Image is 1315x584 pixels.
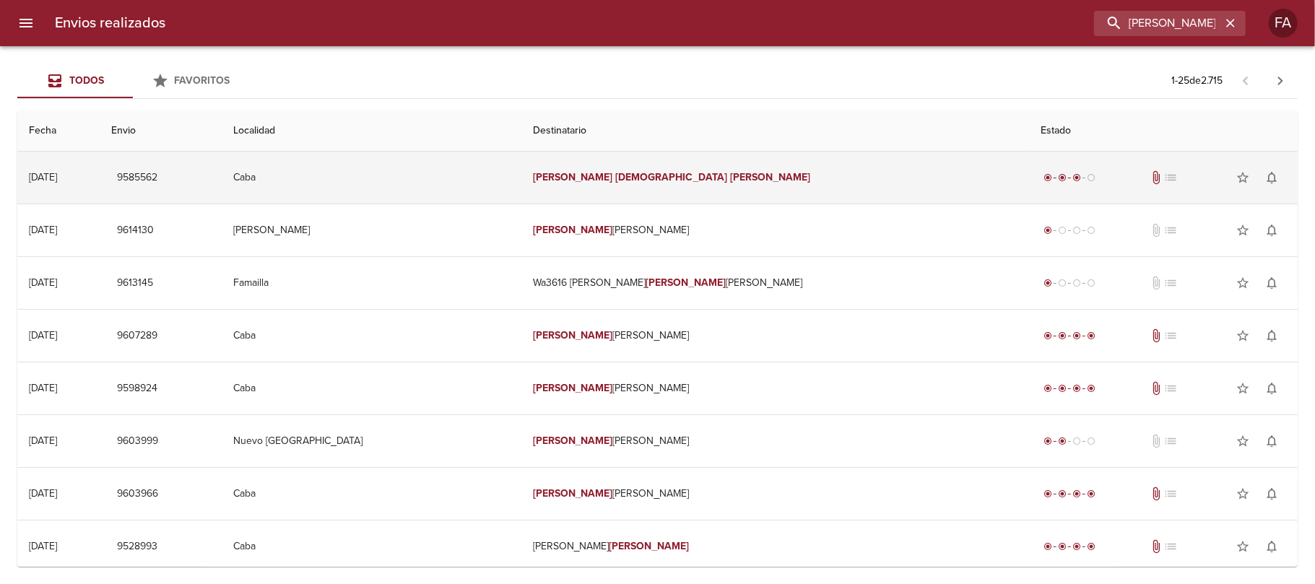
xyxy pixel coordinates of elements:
[1041,434,1098,448] div: Despachado
[1072,437,1081,445] span: radio_button_unchecked
[1043,489,1052,498] span: radio_button_checked
[533,382,613,394] em: [PERSON_NAME]
[1236,434,1250,448] span: star_border
[1264,223,1279,237] span: notifications_none
[1072,331,1081,340] span: radio_button_checked
[117,169,157,187] span: 9585562
[1257,163,1286,192] button: Activar notificaciones
[1149,434,1163,448] span: No tiene documentos adjuntos
[1072,173,1081,182] span: radio_button_checked
[1163,434,1178,448] span: No tiene pedido asociado
[17,110,100,152] th: Fecha
[222,310,521,362] td: Caba
[117,432,158,450] span: 9603999
[1264,381,1279,396] span: notifications_none
[533,224,613,236] em: [PERSON_NAME]
[1228,73,1263,87] span: Pagina anterior
[1149,487,1163,501] span: Tiene documentos adjuntos
[1236,487,1250,501] span: star_border
[1163,381,1178,396] span: No tiene pedido asociado
[646,276,726,289] em: [PERSON_NAME]
[1058,331,1067,340] span: radio_button_checked
[222,415,521,467] td: Nuevo [GEOGRAPHIC_DATA]
[1228,479,1257,508] button: Agregar a favoritos
[1058,226,1067,235] span: radio_button_unchecked
[222,204,521,256] td: [PERSON_NAME]
[222,362,521,414] td: Caba
[1257,269,1286,297] button: Activar notificaciones
[1029,110,1298,152] th: Estado
[111,533,163,560] button: 9528993
[1149,223,1163,237] span: No tiene documentos adjuntos
[1236,276,1250,290] span: star_border
[1087,542,1095,551] span: radio_button_checked
[533,487,613,500] em: [PERSON_NAME]
[69,74,104,87] span: Todos
[1257,532,1286,561] button: Activar notificaciones
[111,481,164,507] button: 9603966
[1149,328,1163,343] span: Tiene documentos adjuntos
[1263,64,1298,98] span: Pagina siguiente
[1072,279,1081,287] span: radio_button_unchecked
[521,204,1030,256] td: [PERSON_NAME]
[222,110,521,152] th: Localidad
[1269,9,1298,38] div: Abrir información de usuario
[1269,9,1298,38] div: FA
[29,329,57,341] div: [DATE]
[29,224,57,236] div: [DATE]
[29,171,57,183] div: [DATE]
[1236,328,1250,343] span: star_border
[1163,328,1178,343] span: No tiene pedido asociado
[1087,173,1095,182] span: radio_button_unchecked
[1149,276,1163,290] span: No tiene documentos adjuntos
[1228,216,1257,245] button: Agregar a favoritos
[1043,437,1052,445] span: radio_button_checked
[521,257,1030,309] td: Wa3616 [PERSON_NAME] [PERSON_NAME]
[1236,223,1250,237] span: star_border
[1087,279,1095,287] span: radio_button_unchecked
[521,415,1030,467] td: [PERSON_NAME]
[1163,539,1178,554] span: No tiene pedido asociado
[1041,170,1098,185] div: En viaje
[1257,479,1286,508] button: Activar notificaciones
[1043,542,1052,551] span: radio_button_checked
[616,171,728,183] em: [DEMOGRAPHIC_DATA]
[1087,384,1095,393] span: radio_button_checked
[17,64,248,98] div: Tabs Envios
[1149,170,1163,185] span: Tiene documentos adjuntos
[111,428,164,455] button: 9603999
[1043,173,1052,182] span: radio_button_checked
[1043,226,1052,235] span: radio_button_checked
[1171,74,1223,88] p: 1 - 25 de 2.715
[1163,487,1178,501] span: No tiene pedido asociado
[111,270,159,297] button: 9613145
[117,538,157,556] span: 9528993
[533,171,613,183] em: [PERSON_NAME]
[1149,381,1163,396] span: Tiene documentos adjuntos
[1228,269,1257,297] button: Agregar a favoritos
[1041,539,1098,554] div: Entregado
[1041,381,1098,396] div: Entregado
[1228,427,1257,456] button: Agregar a favoritos
[1087,489,1095,498] span: radio_button_checked
[1264,539,1279,554] span: notifications_none
[1149,539,1163,554] span: Tiene documentos adjuntos
[1043,331,1052,340] span: radio_button_checked
[222,257,521,309] td: Famailla
[1228,374,1257,403] button: Agregar a favoritos
[1257,216,1286,245] button: Activar notificaciones
[1163,170,1178,185] span: No tiene pedido asociado
[111,165,163,191] button: 9585562
[1041,223,1098,237] div: Generado
[1264,487,1279,501] span: notifications_none
[1257,374,1286,403] button: Activar notificaciones
[117,485,158,503] span: 9603966
[730,171,810,183] em: [PERSON_NAME]
[1236,381,1250,396] span: star_border
[29,382,57,394] div: [DATE]
[111,323,163,349] button: 9607289
[1058,173,1067,182] span: radio_button_checked
[1264,434,1279,448] span: notifications_none
[111,375,163,402] button: 9598924
[521,520,1030,572] td: [PERSON_NAME]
